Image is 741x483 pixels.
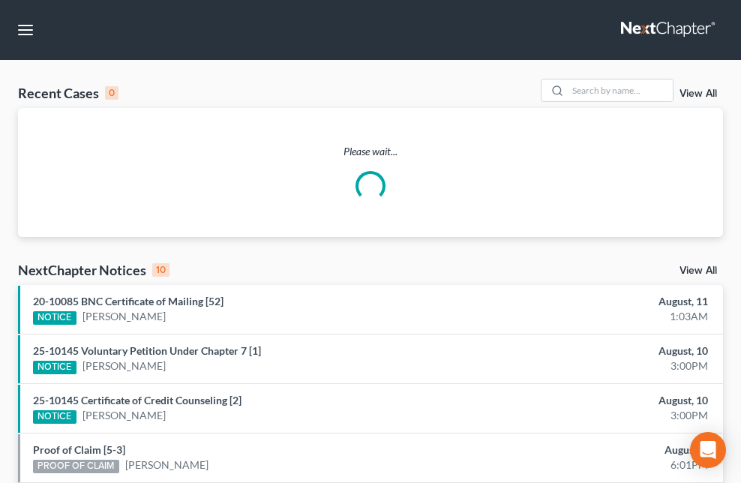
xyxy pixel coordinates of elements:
[33,460,119,473] div: PROOF OF CLAIM
[493,294,708,309] div: August, 11
[125,457,208,472] a: [PERSON_NAME]
[33,295,223,307] a: 20-10085 BNC Certificate of Mailing [52]
[493,393,708,408] div: August, 10
[493,457,708,472] div: 6:01PM
[82,358,166,373] a: [PERSON_NAME]
[18,144,723,159] p: Please wait...
[493,442,708,457] div: August, 8
[18,84,118,102] div: Recent Cases
[105,86,118,100] div: 0
[33,443,125,456] a: Proof of Claim [5-3]
[18,261,169,279] div: NextChapter Notices
[82,408,166,423] a: [PERSON_NAME]
[33,361,76,374] div: NOTICE
[33,410,76,424] div: NOTICE
[33,344,261,357] a: 25-10145 Voluntary Petition Under Chapter 7 [1]
[82,309,166,324] a: [PERSON_NAME]
[33,394,241,406] a: 25-10145 Certificate of Credit Counseling [2]
[493,343,708,358] div: August, 10
[493,408,708,423] div: 3:00PM
[493,358,708,373] div: 3:00PM
[33,311,76,325] div: NOTICE
[679,265,717,276] a: View All
[493,309,708,324] div: 1:03AM
[568,79,673,101] input: Search by name...
[690,432,726,468] div: Open Intercom Messenger
[152,263,169,277] div: 10
[679,88,717,99] a: View All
